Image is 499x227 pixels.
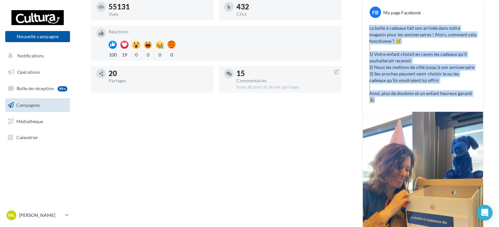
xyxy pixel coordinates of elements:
[383,9,421,16] div: Ma page Facebook
[19,212,62,219] p: [PERSON_NAME]
[109,70,208,77] div: 20
[236,3,336,10] div: 432
[17,53,44,58] span: Notifications
[5,31,70,42] button: Nouvelle campagne
[4,98,71,112] a: Campagnes
[4,65,71,79] a: Opérations
[109,29,336,34] div: Réactions
[4,115,71,128] a: Médiathèque
[109,12,208,16] div: Vues
[132,50,140,58] div: 0
[16,102,40,108] span: Campagnes
[236,12,336,16] div: Clics
[4,49,69,63] button: Notifications
[16,118,43,124] span: Médiathèque
[16,135,38,140] span: Calendrier
[370,7,381,18] div: FB
[109,50,117,58] div: 100
[369,25,476,103] p: La boîte à cadeaux fait son arrivée dans notre magasin pour les anniversaires ! Alors, comment ce...
[5,209,70,221] a: ML [PERSON_NAME]
[109,3,208,10] div: 55131
[58,86,67,91] div: 99+
[236,70,336,77] div: 15
[109,78,208,83] div: Partages
[4,131,71,144] a: Calendrier
[167,50,176,58] div: 0
[236,84,336,90] div: Issus du post et de ses partages
[120,50,129,58] div: 19
[236,78,336,83] div: Commentaires
[144,50,152,58] div: 0
[477,205,492,220] div: Open Intercom Messenger
[17,86,54,91] span: Boîte de réception
[4,81,71,95] a: Boîte de réception99+
[17,69,40,75] span: Opérations
[8,212,15,219] span: ML
[156,50,164,58] div: 0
